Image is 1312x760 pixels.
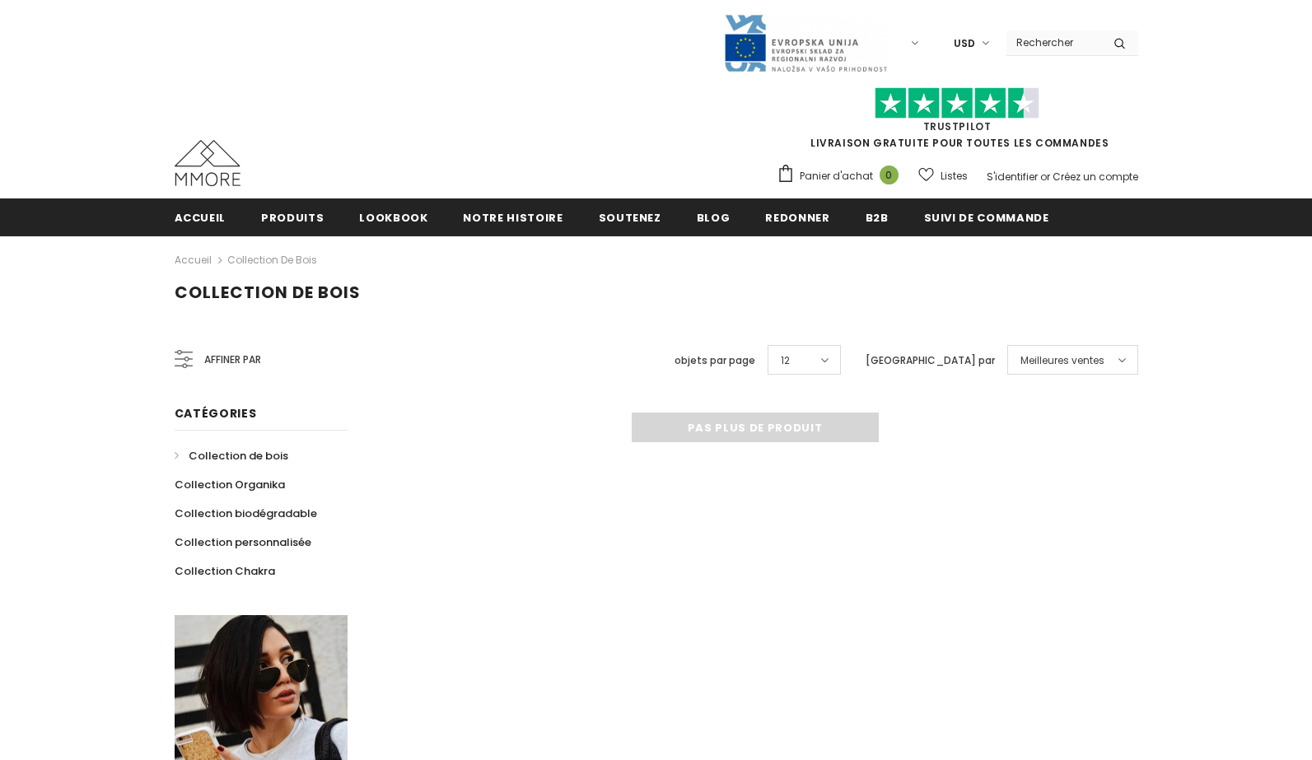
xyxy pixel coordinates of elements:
a: Blog [697,198,731,235]
a: Collection personnalisée [175,528,311,557]
span: LIVRAISON GRATUITE POUR TOUTES LES COMMANDES [777,95,1138,150]
label: objets par page [675,352,755,369]
a: Panier d'achat 0 [777,164,907,189]
img: Faites confiance aux étoiles pilotes [875,87,1039,119]
span: Collection Organika [175,477,285,492]
span: B2B [866,210,889,226]
span: Collection biodégradable [175,506,317,521]
span: Collection de bois [175,281,361,304]
span: Suivi de commande [924,210,1049,226]
span: Affiner par [204,351,261,369]
span: Lookbook [359,210,427,226]
img: Javni Razpis [723,13,888,73]
input: Search Site [1006,30,1101,54]
a: Accueil [175,250,212,270]
a: Collection Organika [175,470,285,499]
a: Collection biodégradable [175,499,317,528]
a: Javni Razpis [723,35,888,49]
span: 0 [880,166,899,184]
img: Cas MMORE [175,140,240,186]
span: Blog [697,210,731,226]
a: TrustPilot [923,119,992,133]
a: Listes [918,161,968,190]
span: Panier d'achat [800,168,873,184]
span: soutenez [599,210,661,226]
span: Catégories [175,405,257,422]
a: soutenez [599,198,661,235]
span: Notre histoire [463,210,563,226]
a: Collection Chakra [175,557,275,585]
label: [GEOGRAPHIC_DATA] par [866,352,995,369]
a: Collection de bois [227,253,317,267]
span: Meilleures ventes [1020,352,1104,369]
a: Accueil [175,198,226,235]
span: USD [954,35,975,52]
span: or [1040,170,1050,184]
a: Suivi de commande [924,198,1049,235]
a: Redonner [765,198,829,235]
span: Collection de bois [189,448,288,464]
span: 12 [781,352,790,369]
a: B2B [866,198,889,235]
span: Collection personnalisée [175,534,311,550]
a: S'identifier [987,170,1038,184]
span: Redonner [765,210,829,226]
a: Collection de bois [175,441,288,470]
span: Produits [261,210,324,226]
a: Lookbook [359,198,427,235]
a: Produits [261,198,324,235]
span: Accueil [175,210,226,226]
span: Collection Chakra [175,563,275,579]
span: Listes [941,168,968,184]
a: Créez un compte [1053,170,1138,184]
a: Notre histoire [463,198,563,235]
